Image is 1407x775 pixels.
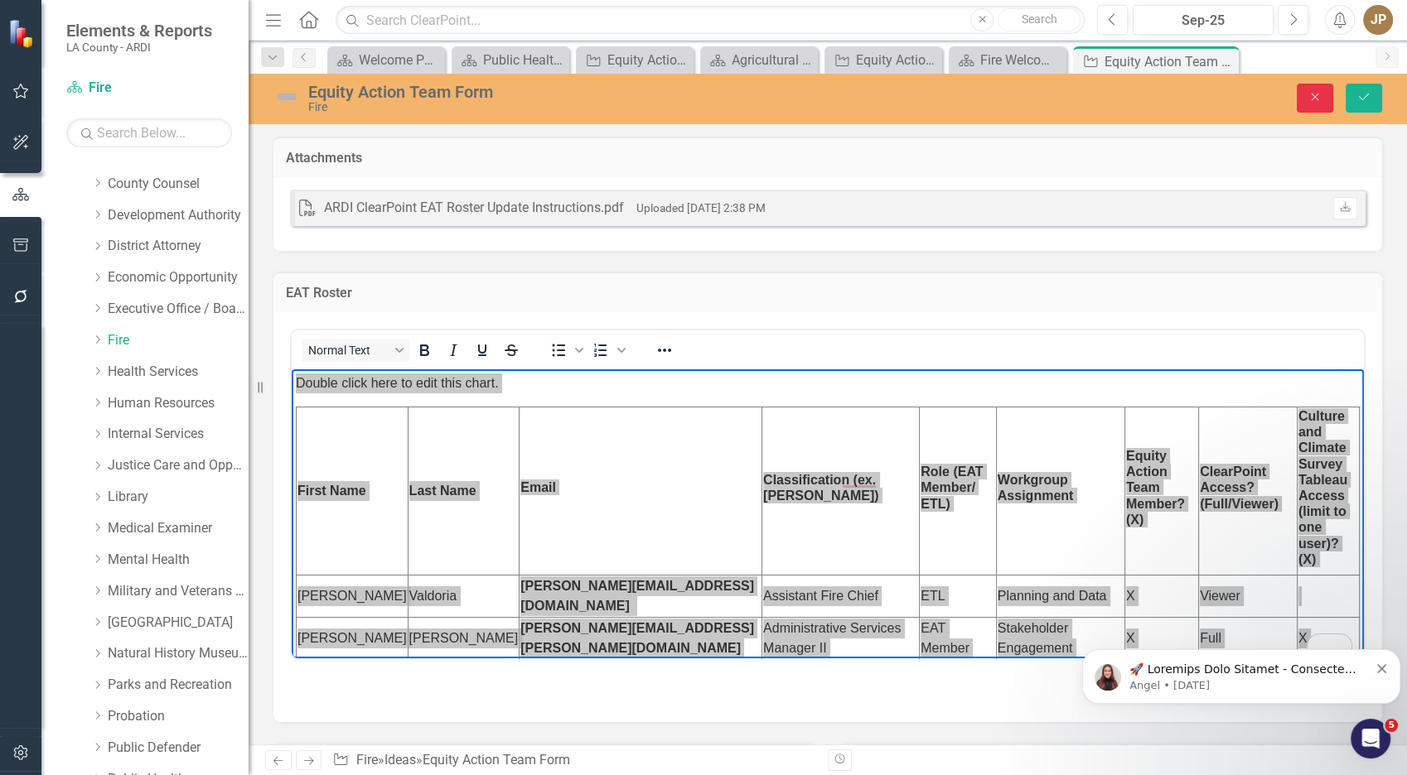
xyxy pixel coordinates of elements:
input: Search ClearPoint... [336,6,1085,35]
a: [PERSON_NAME][EMAIL_ADDRESS][PERSON_NAME][DOMAIN_NAME] [229,252,462,286]
div: ARDI ClearPoint EAT Roster Update Instructions.pdf [324,199,624,218]
div: Bullet list [546,339,587,362]
button: Block Normal Text [302,339,409,362]
div: Sep-25 [1139,11,1268,31]
a: Human Resources [108,394,249,413]
a: Medical Examiner [108,519,249,538]
a: Health Services [108,363,249,382]
a: Agricultural Commissioner/ Weights & Measures Welcome Page [704,50,814,70]
a: Justice Care and Opportunity [108,456,249,475]
button: Strikethrough [497,339,525,362]
div: Agricultural Commissioner/ Weights & Measures Welcome Page [732,50,814,70]
td: [PERSON_NAME] [5,248,117,290]
input: Search Below... [66,118,232,147]
button: Sep-25 [1133,5,1274,35]
a: Fire [108,331,249,350]
td: X [833,248,907,290]
button: Italic [439,339,467,362]
span: Search [1022,12,1057,26]
a: Welcome Page [331,50,441,70]
a: Equity Action Team Form [829,50,938,70]
a: Mental Health [108,551,249,570]
a: Natural History Museum [108,644,249,663]
a: Military and Veterans Affair [108,582,249,601]
div: Equity Action Team Form [607,50,689,70]
img: Not Defined [273,84,300,110]
div: Equity Action Team Form [1105,51,1235,72]
div: Public Health Welcome Page [483,50,565,70]
div: Fire [308,101,892,113]
a: Fire [66,79,232,98]
a: Development Authority [108,206,249,225]
button: Reveal or hide additional toolbar items [650,339,679,362]
div: Welcome Page [359,50,441,70]
td: Stakeholder Engagement [704,248,833,290]
div: » » [332,751,815,770]
a: Fire Welcome Page [953,50,1062,70]
button: Underline [468,339,496,362]
td: Administrative Services Manager II [471,248,628,290]
button: Search [998,8,1081,31]
a: [GEOGRAPHIC_DATA] [108,614,249,633]
h3: EAT Roster [286,286,1370,301]
span: Normal Text [308,344,389,357]
div: Equity Action Team Form [423,752,570,768]
div: Equity Action Team Form [856,50,938,70]
p: Message from Angel, sent 2d ago [54,64,293,79]
div: Numbered list [588,339,630,362]
a: County Counsel [108,175,249,194]
span: 5 [1385,719,1398,732]
a: Library [108,488,249,507]
a: Public Health Welcome Page [456,50,565,70]
td: X [1005,248,1067,290]
a: Fire [356,752,378,768]
iframe: Intercom notifications message [1076,614,1407,730]
button: Dismiss notification [302,46,312,59]
a: Internal Services [108,425,249,444]
div: Equity Action Team Form [308,83,892,101]
a: Parks and Recreation [108,676,249,695]
span: Elements & Reports [66,21,212,41]
img: ClearPoint Strategy [7,17,38,49]
iframe: Rich Text Area [292,369,1364,658]
button: Bold [410,339,438,362]
a: Probation [108,707,249,726]
h3: Attachments [286,151,1370,166]
td: Full [907,248,1006,290]
td: EAT Member [628,248,705,290]
small: LA County - ARDI [66,41,212,54]
a: Executive Office / Board of Supervisors [108,300,249,319]
a: Equity Action Team Form [580,50,689,70]
a: Ideas [384,752,416,768]
small: Uploaded [DATE] 2:38 PM [636,201,766,214]
a: District Attorney [108,237,249,256]
button: JP [1363,5,1393,35]
div: Fire Welcome Page [980,50,1062,70]
a: Economic Opportunity [108,268,249,287]
td: [PERSON_NAME] [116,248,228,290]
iframe: Intercom live chat [1351,719,1390,758]
a: Public Defender [108,739,249,758]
